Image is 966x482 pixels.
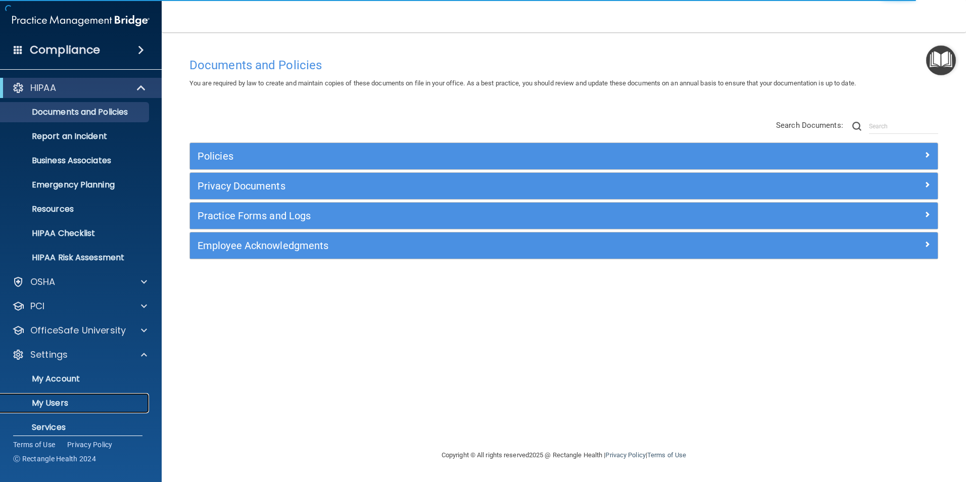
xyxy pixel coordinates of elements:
[12,300,147,312] a: PCI
[198,210,743,221] h5: Practice Forms and Logs
[852,122,861,131] img: ic-search.3b580494.png
[189,79,856,87] span: You are required by law to create and maintain copies of these documents on file in your office. ...
[189,59,938,72] h4: Documents and Policies
[198,178,930,194] a: Privacy Documents
[30,300,44,312] p: PCI
[12,276,147,288] a: OSHA
[869,119,938,134] input: Search
[30,82,56,94] p: HIPAA
[7,204,144,214] p: Resources
[776,121,843,130] span: Search Documents:
[198,151,743,162] h5: Policies
[198,240,743,251] h5: Employee Acknowledgments
[7,398,144,408] p: My Users
[12,11,150,31] img: PMB logo
[647,451,686,459] a: Terms of Use
[12,349,147,361] a: Settings
[7,107,144,117] p: Documents and Policies
[605,451,645,459] a: Privacy Policy
[30,43,100,57] h4: Compliance
[67,440,113,450] a: Privacy Policy
[926,45,956,75] button: Open Resource Center
[198,208,930,224] a: Practice Forms and Logs
[30,324,126,336] p: OfficeSafe University
[12,82,147,94] a: HIPAA
[7,374,144,384] p: My Account
[198,180,743,191] h5: Privacy Documents
[30,349,68,361] p: Settings
[7,131,144,141] p: Report an Incident
[13,440,55,450] a: Terms of Use
[12,324,147,336] a: OfficeSafe University
[30,276,56,288] p: OSHA
[198,237,930,254] a: Employee Acknowledgments
[7,253,144,263] p: HIPAA Risk Assessment
[7,422,144,432] p: Services
[379,439,748,471] div: Copyright © All rights reserved 2025 @ Rectangle Health | |
[13,454,96,464] span: Ⓒ Rectangle Health 2024
[7,156,144,166] p: Business Associates
[198,148,930,164] a: Policies
[7,228,144,238] p: HIPAA Checklist
[7,180,144,190] p: Emergency Planning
